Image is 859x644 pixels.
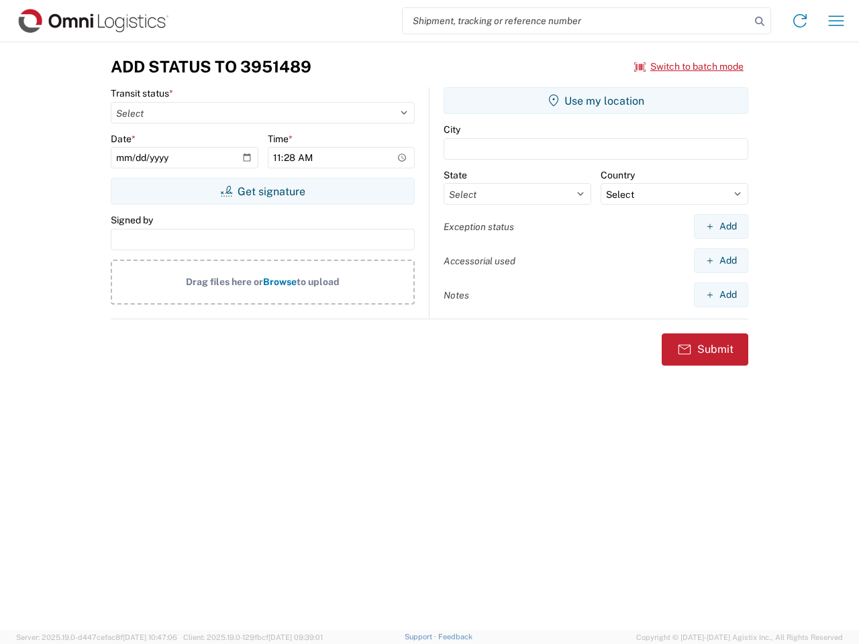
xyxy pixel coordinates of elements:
[111,57,311,76] h3: Add Status to 3951489
[444,221,514,233] label: Exception status
[636,631,843,643] span: Copyright © [DATE]-[DATE] Agistix Inc., All Rights Reserved
[268,133,293,145] label: Time
[438,633,472,641] a: Feedback
[111,87,173,99] label: Transit status
[268,633,323,641] span: [DATE] 09:39:01
[111,133,136,145] label: Date
[403,8,750,34] input: Shipment, tracking or reference number
[263,276,297,287] span: Browse
[405,633,438,641] a: Support
[444,289,469,301] label: Notes
[183,633,323,641] span: Client: 2025.19.0-129fbcf
[297,276,340,287] span: to upload
[123,633,177,641] span: [DATE] 10:47:06
[16,633,177,641] span: Server: 2025.19.0-d447cefac8f
[111,214,153,226] label: Signed by
[694,282,748,307] button: Add
[186,276,263,287] span: Drag files here or
[111,178,415,205] button: Get signature
[694,214,748,239] button: Add
[444,255,515,267] label: Accessorial used
[601,169,635,181] label: Country
[634,56,744,78] button: Switch to batch mode
[662,333,748,366] button: Submit
[444,169,467,181] label: State
[444,123,460,136] label: City
[694,248,748,273] button: Add
[444,87,748,114] button: Use my location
